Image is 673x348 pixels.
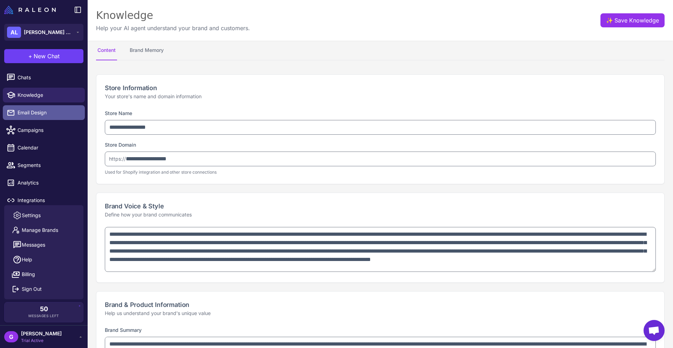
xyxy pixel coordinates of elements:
p: Used for Shopify integration and other store connections [105,169,656,175]
span: Chats [18,74,79,81]
span: Segments [18,161,79,169]
span: Calendar [18,144,79,152]
a: Segments [3,158,85,173]
button: AL[PERSON_NAME] Boutique [4,24,83,41]
div: Knowledge [96,8,250,22]
label: Store Domain [105,142,136,148]
a: Knowledge [3,88,85,102]
a: Calendar [3,140,85,155]
button: +New Chat [4,49,83,63]
div: G [4,331,18,342]
a: Campaigns [3,123,85,138]
h2: Brand & Product Information [105,300,656,309]
a: Analytics [3,175,85,190]
span: Trial Active [21,337,62,344]
span: + [28,52,32,60]
a: Raleon Logo [4,6,59,14]
h2: Store Information [105,83,656,93]
span: Manage Brands [22,226,58,234]
span: Knowledge [18,91,79,99]
p: Help your AI agent understand your brand and customers. [96,24,250,32]
h2: Brand Voice & Style [105,201,656,211]
span: Email Design [18,109,79,116]
span: ✨ [606,16,612,22]
label: Store Name [105,110,132,116]
p: Help us understand your brand's unique value [105,309,656,317]
button: Sign Out [7,282,81,296]
a: Email Design [3,105,85,120]
button: Messages [7,237,81,252]
span: [PERSON_NAME] Boutique [24,28,73,36]
span: New Chat [34,52,60,60]
p: Define how your brand communicates [105,211,656,219]
span: Messages Left [28,313,59,319]
p: Your store's name and domain information [105,93,656,100]
button: Content [96,41,117,60]
span: Integrations [18,196,79,204]
button: ✨Save Knowledge [600,13,665,27]
span: Analytics [18,179,79,187]
span: Settings [22,212,41,219]
button: Brand Memory [128,41,165,60]
div: AL [7,27,21,38]
span: Sign Out [22,285,42,293]
span: Campaigns [18,126,79,134]
a: Chats [3,70,85,85]
span: [PERSON_NAME] [21,330,62,337]
img: Raleon Logo [4,6,56,14]
a: Open chat [644,320,665,341]
a: Integrations [3,193,85,208]
a: Help [7,252,81,267]
label: Brand Summary [105,327,142,333]
span: Help [22,256,32,263]
span: 50 [40,306,48,312]
span: Billing [22,270,35,278]
span: Messages [22,241,45,249]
